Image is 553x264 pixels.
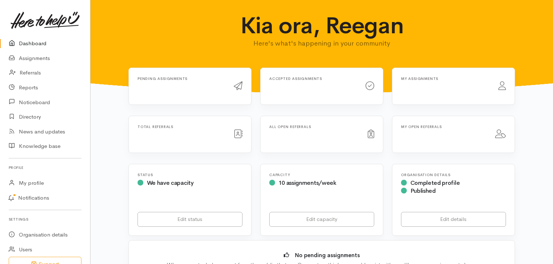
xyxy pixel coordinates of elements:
a: Edit details [401,212,506,227]
h6: Profile [9,163,81,173]
a: Edit capacity [269,212,374,227]
span: Published [410,187,436,195]
span: Completed profile [410,179,460,187]
span: 10 assignments/week [279,179,336,187]
h6: Capacity [269,173,374,177]
h6: My assignments [401,77,490,81]
h6: All open referrals [269,125,359,129]
h1: Kia ora, Reegan [215,13,429,38]
h6: Pending assignments [138,77,225,81]
h6: Accepted assignments [269,77,357,81]
b: No pending assignments [295,252,360,259]
p: Here's what's happening in your community [215,38,429,48]
h6: Organisation Details [401,173,506,177]
h6: My open referrals [401,125,486,129]
h6: Total referrals [138,125,225,129]
h6: Settings [9,214,81,224]
span: We have capacity [147,179,194,187]
a: Edit status [138,212,242,227]
h6: Status [138,173,242,177]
